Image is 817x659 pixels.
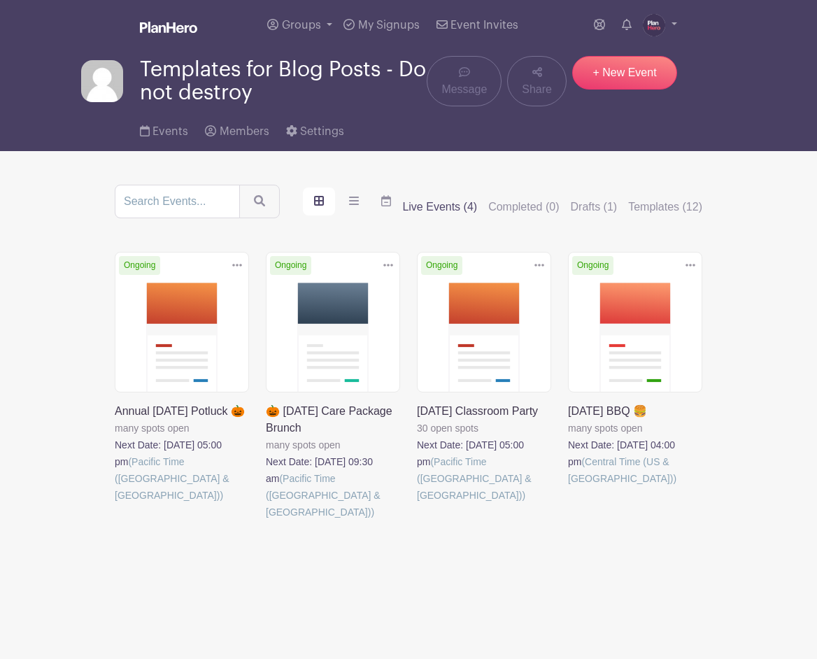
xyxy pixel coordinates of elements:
[507,56,567,106] a: Share
[300,126,344,137] span: Settings
[643,14,665,36] img: PH-Logo-Circle-Centered-Purple.jpg
[140,22,197,33] img: logo_white-6c42ec7e38ccf1d336a20a19083b03d10ae64f83f12c07503d8b9e83406b4c7d.svg
[402,199,702,215] div: filters
[205,106,269,151] a: Members
[220,126,269,137] span: Members
[628,199,702,215] label: Templates (12)
[488,199,559,215] label: Completed (0)
[571,199,618,215] label: Drafts (1)
[441,81,487,98] span: Message
[81,60,123,102] img: default-ce2991bfa6775e67f084385cd625a349d9dcbb7a52a09fb2fda1e96e2d18dcdb.png
[152,126,188,137] span: Events
[427,56,502,106] a: Message
[358,20,420,31] span: My Signups
[282,20,321,31] span: Groups
[286,106,344,151] a: Settings
[115,185,240,218] input: Search Events...
[572,56,677,90] a: + New Event
[140,58,427,104] span: Templates for Blog Posts - Do not destroy
[522,81,552,98] span: Share
[140,106,188,151] a: Events
[402,199,477,215] label: Live Events (4)
[450,20,518,31] span: Event Invites
[303,187,402,215] div: order and view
